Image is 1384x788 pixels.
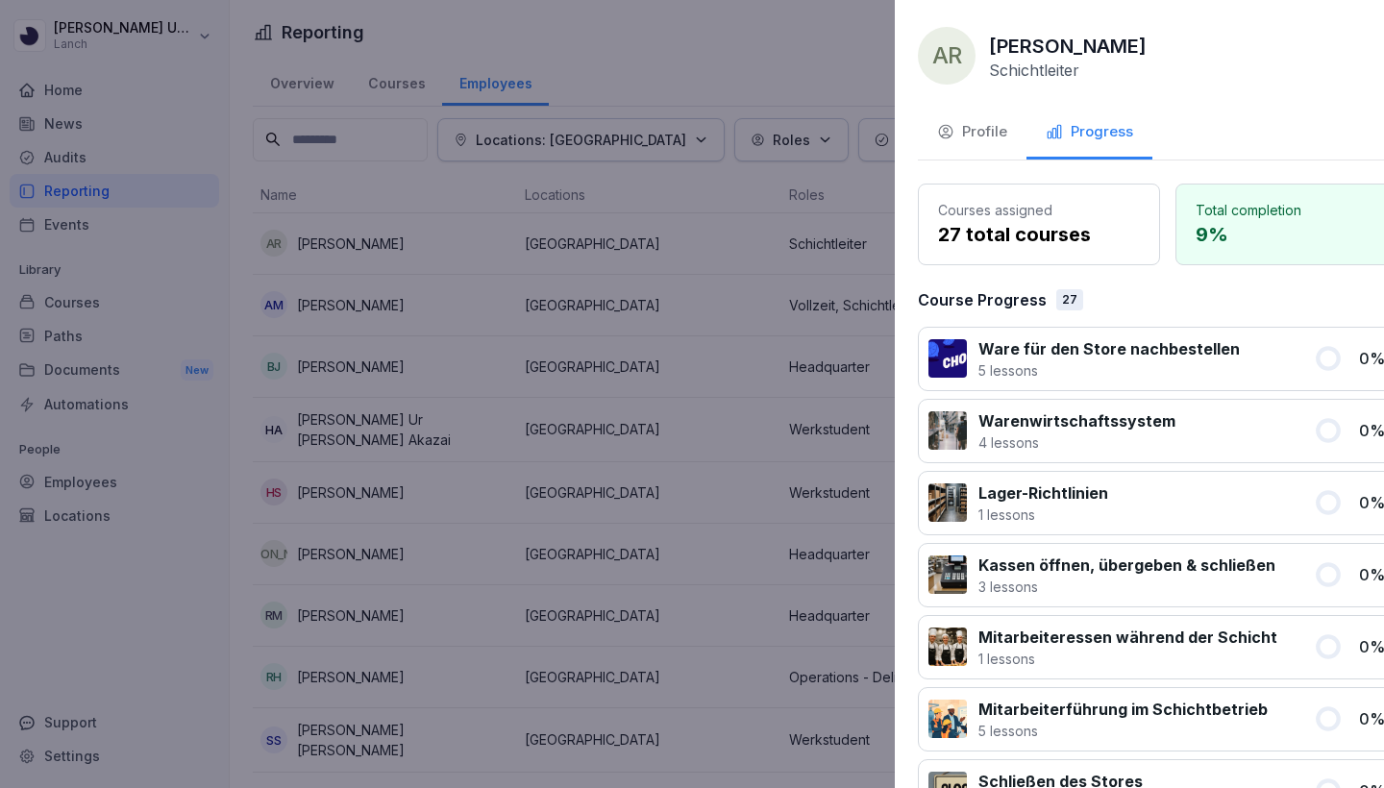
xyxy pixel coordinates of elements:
div: 27 [1056,289,1083,310]
p: 5 lessons [978,360,1240,381]
p: Lager-Richtlinien [978,481,1108,505]
p: Mitarbeiteressen während der Schicht [978,626,1277,649]
p: Courses assigned [938,200,1140,220]
p: Course Progress [918,288,1047,311]
p: 1 lessons [978,505,1108,525]
button: Profile [918,108,1026,160]
div: AR [918,27,976,85]
div: Profile [937,121,1007,143]
p: [PERSON_NAME] [989,32,1147,61]
p: Kassen öffnen, übergeben & schließen [978,554,1275,577]
p: 5 lessons [978,721,1268,741]
div: Progress [1046,121,1133,143]
p: Mitarbeiterführung im Schichtbetrieb [978,698,1268,721]
p: 3 lessons [978,577,1275,597]
p: 1 lessons [978,649,1277,669]
button: Progress [1026,108,1152,160]
p: Schichtleiter [989,61,1079,80]
p: 27 total courses [938,220,1140,249]
p: Ware für den Store nachbestellen [978,337,1240,360]
p: Warenwirtschaftssystem [978,409,1175,432]
p: 4 lessons [978,432,1175,453]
